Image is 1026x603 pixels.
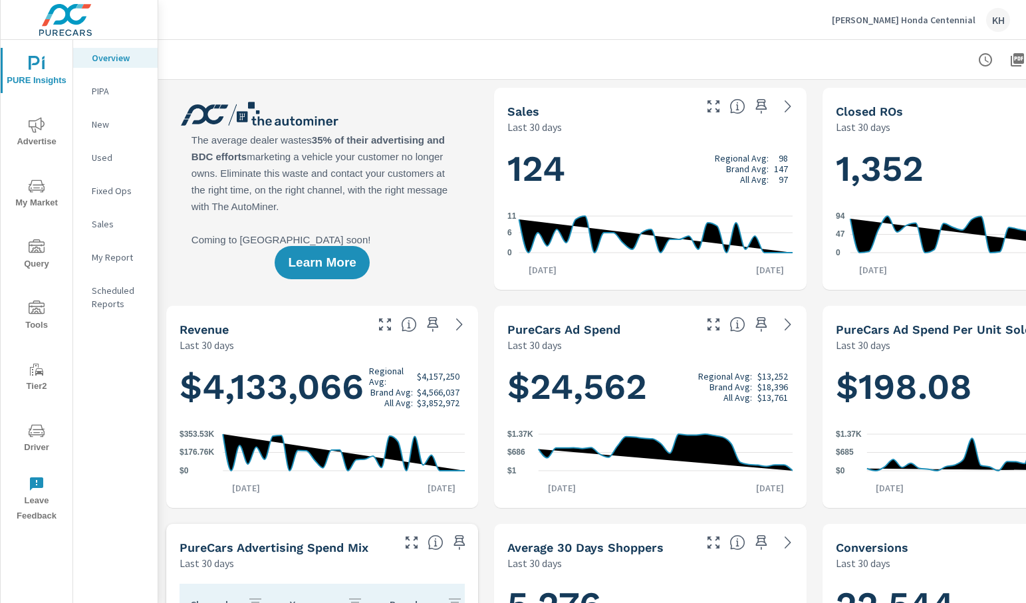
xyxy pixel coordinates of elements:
[726,164,769,174] p: Brand Avg:
[401,532,422,553] button: Make Fullscreen
[73,214,158,234] div: Sales
[703,532,724,553] button: Make Fullscreen
[757,392,788,403] p: $13,761
[73,181,158,201] div: Fixed Ops
[703,96,724,117] button: Make Fullscreen
[507,337,562,353] p: Last 30 days
[180,466,189,475] text: $0
[747,263,793,277] p: [DATE]
[507,104,539,118] h5: Sales
[422,314,444,335] span: Save this to your personalized report
[751,532,772,553] span: Save this to your personalized report
[740,174,769,185] p: All Avg:
[73,81,158,101] div: PIPA
[92,51,147,64] p: Overview
[5,301,68,333] span: Tools
[850,263,896,277] p: [DATE]
[384,398,413,408] p: All Avg:
[374,314,396,335] button: Make Fullscreen
[757,382,788,392] p: $18,396
[417,371,459,382] p: $4,157,250
[5,117,68,150] span: Advertise
[986,8,1010,32] div: KH
[729,316,745,332] span: Total cost of media for all PureCars channels for the selected dealership group over the selected...
[180,322,229,336] h5: Revenue
[180,448,214,457] text: $176.76K
[180,555,234,571] p: Last 30 days
[507,322,620,336] h5: PureCars Ad Spend
[507,555,562,571] p: Last 30 days
[757,371,788,382] p: $13,252
[698,371,752,382] p: Regional Avg:
[5,362,68,394] span: Tier2
[507,429,533,439] text: $1.37K
[417,398,459,408] p: $3,852,972
[723,392,752,403] p: All Avg:
[836,448,854,457] text: $685
[836,541,908,554] h5: Conversions
[92,284,147,310] p: Scheduled Reports
[73,281,158,314] div: Scheduled Reports
[73,114,158,134] div: New
[507,146,793,191] h1: 124
[5,178,68,211] span: My Market
[779,174,788,185] p: 97
[507,228,512,237] text: 6
[836,119,890,135] p: Last 30 days
[836,211,845,221] text: 94
[777,314,799,335] a: See more details in report
[180,541,368,554] h5: PureCars Advertising Spend Mix
[92,118,147,131] p: New
[5,56,68,88] span: PURE Insights
[5,239,68,272] span: Query
[92,84,147,98] p: PIPA
[92,251,147,264] p: My Report
[401,316,417,332] span: Total sales revenue over the selected date range. [Source: This data is sourced from the dealer’s...
[519,263,566,277] p: [DATE]
[836,104,903,118] h5: Closed ROs
[836,466,845,475] text: $0
[73,48,158,68] div: Overview
[507,211,517,221] text: 11
[370,387,413,398] p: Brand Avg:
[507,541,664,554] h5: Average 30 Days Shoppers
[92,184,147,197] p: Fixed Ops
[417,387,459,398] p: $4,566,037
[832,14,975,26] p: [PERSON_NAME] Honda Centennial
[180,364,465,410] h1: $4,133,066
[751,96,772,117] span: Save this to your personalized report
[5,423,68,455] span: Driver
[5,476,68,524] span: Leave Feedback
[507,364,793,410] h1: $24,562
[507,466,517,475] text: $1
[866,481,913,495] p: [DATE]
[73,247,158,267] div: My Report
[428,535,444,550] span: This table looks at how you compare to the amount of budget you spend per channel as opposed to y...
[779,153,788,164] p: 98
[836,429,862,439] text: $1.37K
[729,98,745,114] span: Number of vehicles sold by the dealership over the selected date range. [Source: This data is sou...
[836,555,890,571] p: Last 30 days
[729,535,745,550] span: A rolling 30 day total of daily Shoppers on the dealership website, averaged over the selected da...
[747,481,793,495] p: [DATE]
[449,314,470,335] a: See more details in report
[92,151,147,164] p: Used
[418,481,465,495] p: [DATE]
[507,248,512,257] text: 0
[709,382,752,392] p: Brand Avg:
[180,429,214,439] text: $353.53K
[774,164,788,174] p: 147
[92,217,147,231] p: Sales
[703,314,724,335] button: Make Fullscreen
[539,481,585,495] p: [DATE]
[180,337,234,353] p: Last 30 days
[275,246,369,279] button: Learn More
[288,257,356,269] span: Learn More
[449,532,470,553] span: Save this to your personalized report
[836,337,890,353] p: Last 30 days
[1,40,72,529] div: nav menu
[369,366,413,387] p: Regional Avg:
[715,153,769,164] p: Regional Avg:
[751,314,772,335] span: Save this to your personalized report
[507,119,562,135] p: Last 30 days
